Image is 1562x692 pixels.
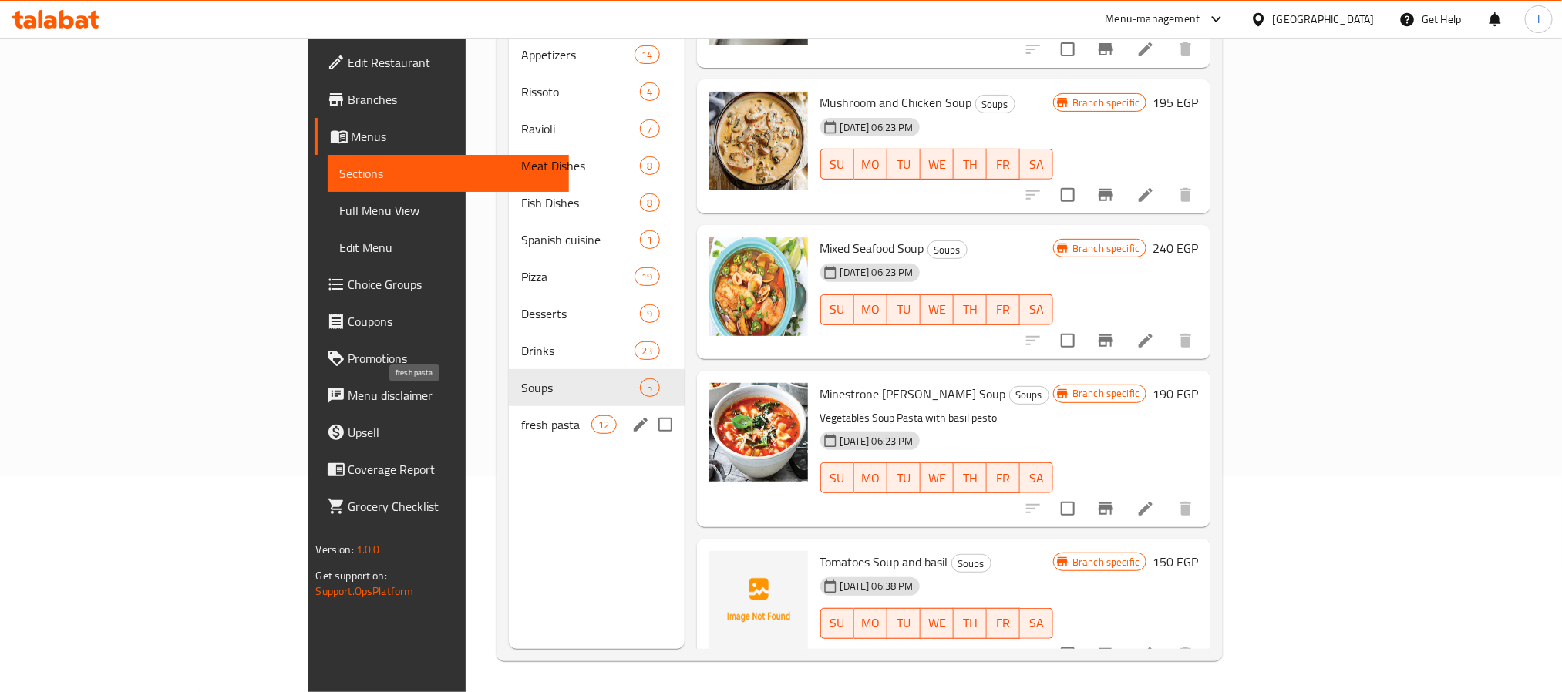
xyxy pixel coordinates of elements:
a: Coupons [315,303,569,340]
span: TH [960,467,981,489]
span: [DATE] 06:38 PM [834,579,920,593]
div: items [640,156,659,175]
button: SA [1020,149,1053,180]
span: 1 [641,233,658,247]
span: [DATE] 06:23 PM [834,265,920,280]
span: SA [1026,153,1047,176]
span: Branch specific [1066,555,1146,569]
span: SA [1026,467,1047,489]
div: Menu-management [1106,10,1200,29]
button: MO [854,608,887,639]
span: FR [993,612,1014,634]
button: delete [1167,31,1204,68]
button: TU [887,608,921,639]
button: SU [820,294,854,325]
div: Desserts9 [509,295,685,332]
a: Edit Menu [328,229,569,266]
button: delete [1167,176,1204,213]
button: TH [954,462,987,493]
span: Coverage Report [348,460,557,479]
a: Edit Restaurant [315,44,569,81]
span: Branch specific [1066,241,1146,256]
span: Select to update [1052,638,1084,670]
button: delete [1167,322,1204,359]
span: TU [894,467,914,489]
div: items [635,45,659,64]
a: Coverage Report [315,451,569,488]
a: Promotions [315,340,569,377]
a: Support.OpsPlatform [316,581,414,601]
span: SU [827,298,848,321]
span: SA [1026,612,1047,634]
nav: Menu sections [509,30,685,449]
span: Branch specific [1066,96,1146,110]
p: Vegetables Soup Pasta with basil pesto [820,408,1053,428]
span: Branches [348,90,557,109]
span: fresh pasta [521,415,591,434]
span: Tomatoes Soup and basil [820,550,948,573]
span: 12 [592,418,615,432]
a: Grocery Checklist [315,488,569,525]
div: items [640,193,659,212]
div: Ravioli7 [509,110,685,147]
img: Mushroom and Chicken Soup [709,92,808,190]
button: WE [921,462,954,493]
button: TH [954,294,987,325]
span: Fish Dishes [521,193,640,212]
span: 4 [641,85,658,99]
span: Edit Restaurant [348,53,557,72]
div: Spanish cuisine [521,230,640,249]
span: 8 [641,196,658,210]
span: TU [894,612,914,634]
span: Drinks [521,341,635,360]
div: Desserts [521,304,640,323]
div: items [640,82,659,101]
h6: 150 EGP [1153,551,1198,573]
span: 19 [635,270,658,284]
div: Appetizers14 [509,36,685,73]
div: Rissoto4 [509,73,685,110]
button: WE [921,608,954,639]
span: WE [927,612,948,634]
span: WE [927,153,948,176]
h6: 190 EGP [1153,383,1198,405]
span: 14 [635,48,658,62]
span: Get support on: [316,566,387,586]
a: Edit menu item [1136,645,1155,663]
button: SA [1020,294,1053,325]
button: MO [854,462,887,493]
h6: 195 EGP [1153,92,1198,113]
button: TU [887,149,921,180]
button: Branch-specific-item [1087,490,1124,527]
button: SA [1020,608,1053,639]
span: TH [960,612,981,634]
span: Upsell [348,423,557,442]
span: SU [827,153,848,176]
span: WE [927,298,948,321]
span: [DATE] 06:23 PM [834,434,920,448]
span: MO [860,612,881,634]
div: items [635,341,659,360]
span: Grocery Checklist [348,497,557,516]
button: Branch-specific-item [1087,322,1124,359]
div: Spanish cuisine1 [509,221,685,258]
span: Menus [352,127,557,146]
div: Appetizers [521,45,635,64]
span: SU [827,612,848,634]
span: Soups [1010,386,1049,404]
button: SU [820,149,854,180]
span: Pizza [521,267,635,286]
span: Select to update [1052,492,1084,525]
span: TH [960,298,981,321]
span: 5 [641,381,658,395]
a: Menu disclaimer [315,377,569,414]
span: Branch specific [1066,386,1146,401]
span: I [1537,11,1540,28]
button: TH [954,149,987,180]
span: 8 [641,159,658,173]
span: Coupons [348,312,557,331]
button: FR [987,149,1020,180]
